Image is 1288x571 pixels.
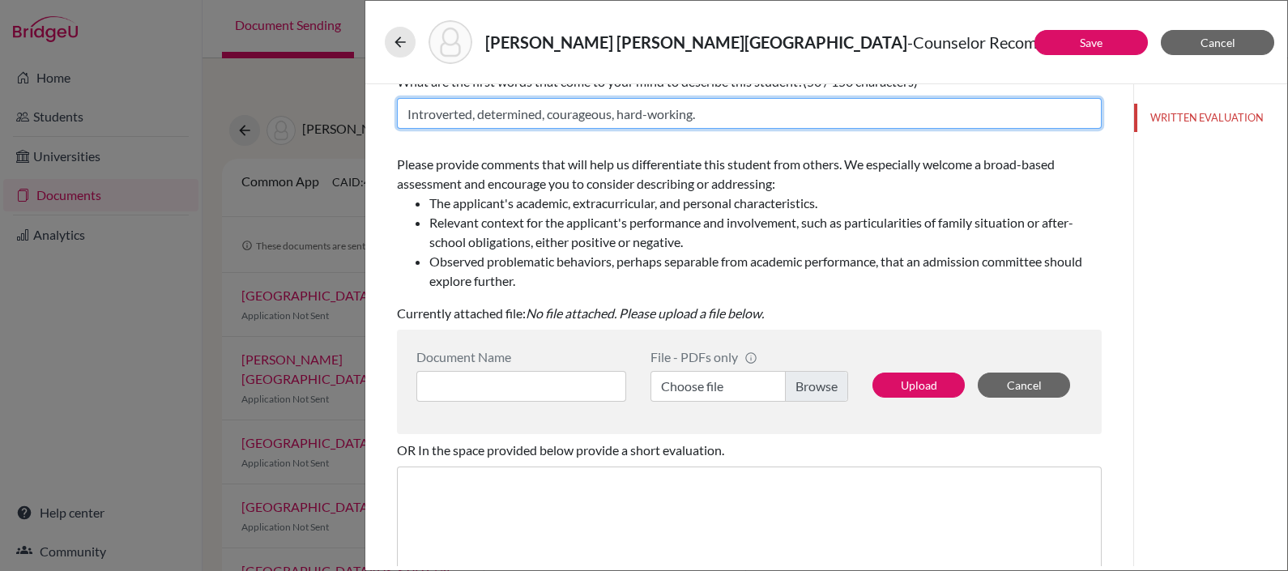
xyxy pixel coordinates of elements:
[978,373,1070,398] button: Cancel
[397,148,1102,330] div: Currently attached file:
[744,352,757,364] span: info
[485,32,907,52] strong: [PERSON_NAME] [PERSON_NAME][GEOGRAPHIC_DATA]
[650,371,848,402] label: Choose file
[1134,104,1287,132] button: WRITTEN EVALUATION
[429,213,1102,252] li: Relevant context for the applicant's performance and involvement, such as particularities of fami...
[907,32,1111,52] span: - Counselor Recommendation
[397,442,724,458] span: OR In the space provided below provide a short evaluation.
[416,349,626,364] div: Document Name
[872,373,965,398] button: Upload
[397,156,1102,291] span: Please provide comments that will help us differentiate this student from others. We especially w...
[429,194,1102,213] li: The applicant's academic, extracurricular, and personal characteristics.
[650,349,848,364] div: File - PDFs only
[526,305,764,321] i: No file attached. Please upload a file below.
[429,252,1102,291] li: Observed problematic behaviors, perhaps separable from academic performance, that an admission co...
